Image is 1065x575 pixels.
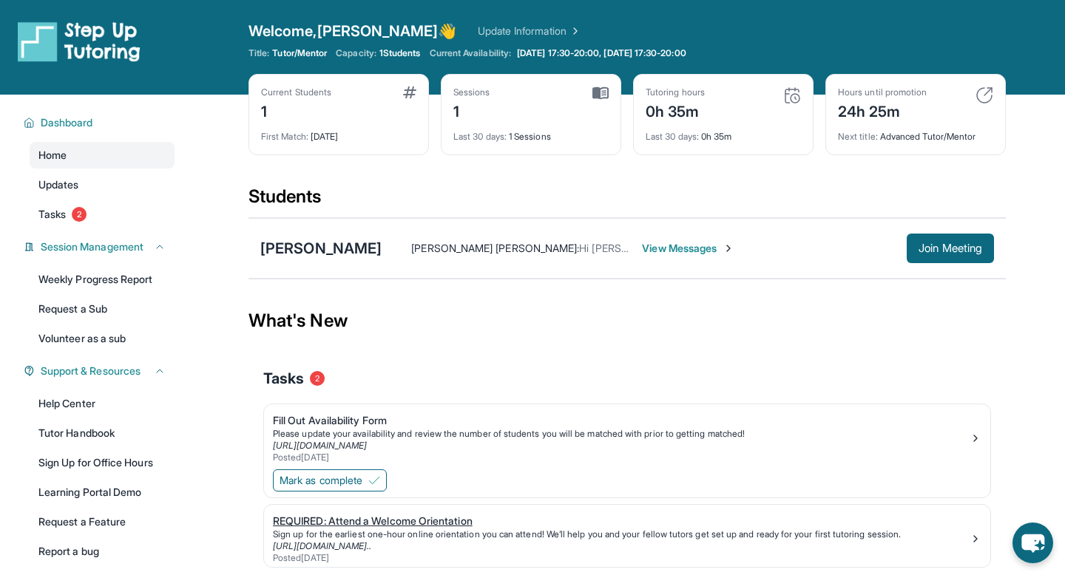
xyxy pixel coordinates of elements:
a: [URL][DOMAIN_NAME] [273,440,367,451]
div: Advanced Tutor/Mentor [838,122,993,143]
button: Dashboard [35,115,166,130]
button: Join Meeting [907,234,994,263]
span: Support & Resources [41,364,141,378]
div: Fill Out Availability Form [273,413,970,428]
a: Update Information [478,24,581,38]
img: Mark as complete [368,474,380,486]
span: Current Availability: [430,47,511,59]
div: Posted [DATE] [273,452,970,463]
div: 24h 25m [838,98,927,122]
span: 2 [310,371,325,386]
span: Welcome, [PERSON_NAME] 👋 [248,21,457,41]
a: Fill Out Availability FormPlease update your availability and review the number of students you w... [264,404,990,466]
button: chat-button [1012,523,1053,563]
img: Chevron-Right [723,242,734,254]
div: Tutoring hours [646,86,705,98]
span: 1 Students [379,47,421,59]
a: Tasks2 [30,201,175,228]
span: Updates [38,177,79,192]
div: Posted [DATE] [273,552,970,564]
button: Session Management [35,239,166,254]
a: Volunteer as a sub [30,325,175,352]
span: Session Management [41,239,143,254]
button: Mark as complete [273,469,387,491]
span: Tutor/Mentor [272,47,327,59]
span: Next title : [838,131,878,142]
img: card [592,86,609,100]
span: Join Meeting [919,244,982,253]
a: Tutor Handbook [30,420,175,446]
span: Dashboard [41,115,93,130]
div: Current Students [261,86,331,98]
div: Sign up for the earliest one-hour online orientation you can attend! We’ll help you and your fell... [273,528,970,540]
img: card [976,86,993,104]
div: [DATE] [261,122,416,143]
a: Sign Up for Office Hours [30,449,175,476]
div: What's New [248,288,1006,353]
img: logo [18,21,141,62]
span: Last 30 days : [453,131,507,142]
img: card [783,86,801,104]
div: 1 [453,98,490,122]
a: Weekly Progress Report [30,266,175,293]
span: Last 30 days : [646,131,699,142]
span: Tasks [263,368,304,389]
div: Students [248,185,1006,217]
div: 1 [261,98,331,122]
a: REQUIRED: Attend a Welcome OrientationSign up for the earliest one-hour online orientation you ca... [264,505,990,567]
span: Home [38,148,67,163]
a: Learning Portal Demo [30,479,175,506]
div: [PERSON_NAME] [260,238,382,259]
span: 2 [72,207,87,222]
div: 0h 35m [646,98,705,122]
a: Request a Feature [30,508,175,535]
a: Report a bug [30,538,175,565]
span: Mark as complete [280,473,362,488]
a: Home [30,142,175,169]
div: 1 Sessions [453,122,609,143]
div: REQUIRED: Attend a Welcome Orientation [273,514,970,528]
button: Support & Resources [35,364,166,378]
img: card [403,86,416,98]
span: Title: [248,47,269,59]
a: Help Center [30,390,175,417]
span: Capacity: [336,47,376,59]
div: 0h 35m [646,122,801,143]
a: Updates [30,171,175,198]
span: Tasks [38,207,66,222]
span: [DATE] 17:30-20:00, [DATE] 17:30-20:00 [517,47,686,59]
a: Request a Sub [30,296,175,322]
div: Please update your availability and review the number of students you will be matched with prior ... [273,428,970,440]
img: Chevron Right [567,24,581,38]
div: Sessions [453,86,490,98]
a: [DATE] 17:30-20:00, [DATE] 17:30-20:00 [514,47,689,59]
div: Hours until promotion [838,86,927,98]
span: First Match : [261,131,308,142]
span: [PERSON_NAME] [PERSON_NAME] : [411,242,579,254]
a: [URL][DOMAIN_NAME].. [273,540,371,551]
span: View Messages [642,241,734,256]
